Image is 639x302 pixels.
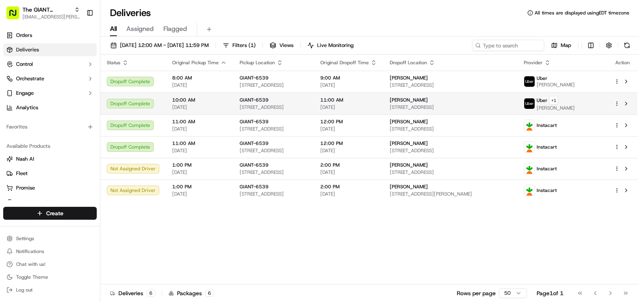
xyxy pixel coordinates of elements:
span: [STREET_ADDRESS] [240,191,307,197]
button: Settings [3,233,97,244]
a: 💻API Documentation [65,113,132,128]
a: Fleet [6,170,94,177]
span: [STREET_ADDRESS] [390,169,511,175]
span: Pylon [80,136,97,142]
span: 11:00 AM [172,118,227,125]
span: Product Catalog [16,199,55,206]
span: Pickup Location [240,59,275,66]
span: The GIANT Company [22,6,71,14]
span: Instacart [537,187,557,194]
span: [DATE] [172,147,227,154]
span: [DATE] [172,82,227,88]
span: [DATE] 12:00 AM - [DATE] 11:59 PM [120,42,209,49]
span: Notifications [16,248,44,255]
span: Flagged [163,24,187,34]
div: 6 [147,290,155,297]
span: Original Pickup Time [172,59,219,66]
span: Assigned [126,24,154,34]
span: Control [16,61,33,68]
span: 12:00 PM [320,140,377,147]
span: Instacart [537,122,557,129]
span: Uber [537,97,547,104]
input: Type to search [472,40,544,51]
img: Nash [8,8,24,24]
span: 11:00 AM [172,140,227,147]
span: [PERSON_NAME] [390,162,428,168]
span: [DATE] [172,169,227,175]
span: [PERSON_NAME] [537,82,575,88]
span: [STREET_ADDRESS] [390,126,511,132]
img: profile_instacart_ahold_partner.png [524,185,535,196]
div: 6 [205,290,214,297]
span: [STREET_ADDRESS][PERSON_NAME] [390,191,511,197]
span: Status [107,59,120,66]
button: The GIANT Company[EMAIL_ADDRESS][PERSON_NAME][DOMAIN_NAME] [3,3,83,22]
button: Fleet [3,167,97,180]
span: Settings [16,235,34,242]
span: [PERSON_NAME] [390,97,428,103]
span: Fleet [16,170,28,177]
img: 1736555255976-a54dd68f-1ca7-489b-9aae-adbdc363a1c4 [8,77,22,91]
span: 2:00 PM [320,162,377,168]
span: Instacart [537,165,557,172]
button: Promise [3,182,97,194]
button: Toggle Theme [3,271,97,283]
span: [STREET_ADDRESS] [240,104,307,110]
span: ( 1 ) [248,42,256,49]
img: profile_uber_ahold_partner.png [524,98,535,109]
button: [EMAIL_ADDRESS][PERSON_NAME][DOMAIN_NAME] [22,14,80,20]
a: 📗Knowledge Base [5,113,65,128]
span: Map [561,42,571,49]
span: 1:00 PM [172,162,227,168]
span: Original Dropoff Time [320,59,369,66]
span: [DATE] [320,191,377,197]
span: 10:00 AM [172,97,227,103]
span: Analytics [16,104,38,111]
input: Got a question? Start typing here... [21,52,144,60]
p: Welcome 👋 [8,32,146,45]
button: Log out [3,284,97,296]
a: Analytics [3,101,97,114]
span: Uber [537,75,547,82]
span: [PERSON_NAME] [390,75,428,81]
div: Page 1 of 1 [537,289,564,297]
span: [DATE] [172,126,227,132]
span: [STREET_ADDRESS] [240,169,307,175]
span: Filters [232,42,256,49]
span: 12:00 PM [320,118,377,125]
span: [PERSON_NAME] [390,184,428,190]
h1: Deliveries [110,6,151,19]
span: Knowledge Base [16,116,61,124]
div: Available Products [3,140,97,153]
button: Chat with us! [3,259,97,270]
span: Nash AI [16,155,34,163]
button: Start new chat [136,79,146,89]
button: Notifications [3,246,97,257]
span: Deliveries [16,46,39,53]
span: GIANT-6539 [240,118,269,125]
span: All times are displayed using EDT timezone [535,10,629,16]
span: [STREET_ADDRESS] [390,82,511,88]
span: [DATE] [320,104,377,110]
span: Toggle Theme [16,274,48,280]
span: [STREET_ADDRESS] [240,147,307,154]
span: Promise [16,184,35,192]
span: [PERSON_NAME] [390,140,428,147]
a: Powered byPylon [57,136,97,142]
span: [STREET_ADDRESS] [390,104,511,110]
span: Orchestrate [16,75,44,82]
span: Provider [524,59,543,66]
span: Instacart [537,144,557,150]
img: profile_uber_ahold_partner.png [524,76,535,87]
span: [DATE] [320,147,377,154]
button: Nash AI [3,153,97,165]
span: GIANT-6539 [240,75,269,81]
p: Rows per page [457,289,496,297]
button: Refresh [621,40,633,51]
span: GIANT-6539 [240,184,269,190]
div: Packages [169,289,214,297]
span: GIANT-6539 [240,140,269,147]
button: Product Catalog [3,196,97,209]
a: Product Catalog [6,199,94,206]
